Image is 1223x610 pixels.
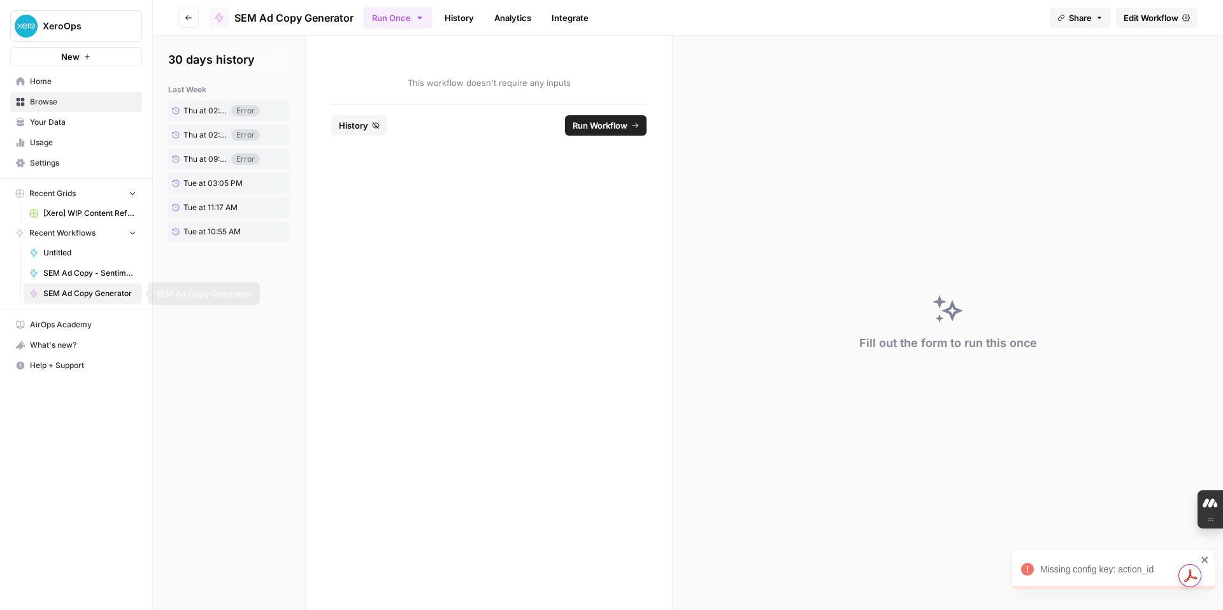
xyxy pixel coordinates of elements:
[1124,11,1178,24] span: Edit Workflow
[10,132,142,153] a: Usage
[231,105,260,117] div: Error
[10,112,142,132] a: Your Data
[859,334,1037,352] div: Fill out the form to run this once
[1040,563,1197,576] div: Missing config key: action_id
[61,50,80,63] span: New
[10,355,142,376] button: Help + Support
[24,243,142,263] a: Untitled
[30,76,136,87] span: Home
[168,173,263,194] a: Tue at 03:05 PM
[43,208,136,219] span: [Xero] WIP Content Refresh
[30,117,136,128] span: Your Data
[10,223,142,243] button: Recent Workflows
[43,267,136,279] span: SEM Ad Copy - Sentiment Analysis
[10,315,142,335] a: AirOps Academy
[24,283,142,304] a: SEM Ad Copy Generator
[331,76,647,89] span: This workflow doesn't require any inputs
[231,129,260,141] div: Error
[183,105,227,117] span: Thu at 02:55 PM
[10,184,142,203] button: Recent Grids
[168,222,263,242] a: Tue at 10:55 AM
[43,247,136,259] span: Untitled
[10,92,142,112] a: Browse
[168,84,290,96] div: last week
[364,7,432,29] button: Run Once
[30,137,136,148] span: Usage
[565,115,647,136] button: Run Workflow
[1069,11,1092,24] span: Share
[10,335,142,355] button: What's new?
[331,115,387,136] button: History
[1050,8,1111,28] button: Share
[10,71,142,92] a: Home
[29,188,76,199] span: Recent Grids
[544,8,596,28] a: Integrate
[168,51,290,69] h2: 30 days history
[168,197,263,218] a: Tue at 11:17 AM
[10,47,142,66] button: New
[24,263,142,283] a: SEM Ad Copy - Sentiment Analysis
[30,96,136,108] span: Browse
[24,203,142,223] a: [Xero] WIP Content Refresh
[573,119,627,132] span: Run Workflow
[234,10,354,25] span: SEM Ad Copy Generator
[437,8,482,28] a: History
[10,10,142,42] button: Workspace: XeroOps
[183,202,238,213] span: Tue at 11:17 AM
[29,227,96,239] span: Recent Workflows
[209,8,354,28] a: SEM Ad Copy Generator
[10,153,142,173] a: Settings
[168,150,231,169] a: Thu at 09:46 AM
[30,157,136,169] span: Settings
[168,125,231,145] a: Thu at 02:49 PM
[231,153,260,165] div: Error
[339,119,368,132] span: History
[183,129,227,141] span: Thu at 02:49 PM
[11,336,141,355] div: What's new?
[487,8,539,28] a: Analytics
[168,101,231,120] a: Thu at 02:55 PM
[183,153,227,165] span: Thu at 09:46 AM
[183,178,243,189] span: Tue at 03:05 PM
[1201,555,1210,565] button: close
[183,226,241,238] span: Tue at 10:55 AM
[43,20,120,32] span: XeroOps
[30,360,136,371] span: Help + Support
[1116,8,1198,28] a: Edit Workflow
[43,288,136,299] span: SEM Ad Copy Generator
[30,319,136,330] span: AirOps Academy
[15,15,38,38] img: XeroOps Logo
